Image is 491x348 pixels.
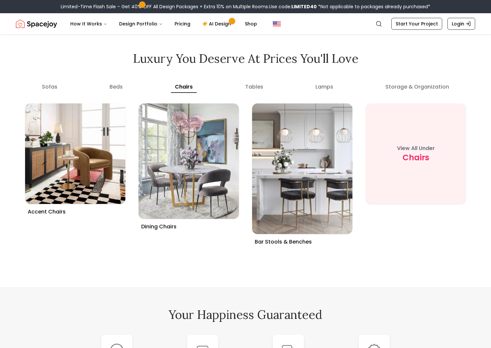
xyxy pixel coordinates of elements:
[240,17,262,30] a: Shop
[397,144,435,152] p: View All Under
[391,18,442,30] a: Start Your Project
[65,17,262,30] nav: Main
[252,234,352,246] h3: Bar Stools & Benches
[269,3,317,10] span: Use code:
[16,17,57,30] img: Spacejoy Logo
[21,99,129,220] a: Accent ChairsAccent Chairs
[16,52,475,65] h2: Luxury you deserve at prices you'll love
[273,20,281,28] img: United States
[241,81,267,93] button: tables
[317,3,430,10] span: *Not applicable to packages already purchased*
[252,103,352,234] img: Bar Stools & Benches
[16,308,475,321] h2: Your Happiness Guaranteed
[16,13,475,34] nav: Global
[171,81,197,93] button: chairs
[362,99,470,250] a: View All Underchairs
[16,17,57,30] a: Spacejoy
[61,3,430,10] div: Limited-Time Flash Sale – Get 40% OFF All Design Packages + Extra 10% on Multiple Rooms.
[169,17,196,30] a: Pricing
[25,103,125,204] img: Accent Chairs
[197,17,238,30] a: AI Design
[25,204,125,216] h3: Accent Chairs
[114,17,168,30] button: Design Portfolio
[403,152,429,163] span: chairs
[311,81,337,93] button: lamps
[38,81,61,93] button: sofas
[106,81,127,93] button: beds
[135,99,243,235] a: Dining ChairsDining Chairs
[291,3,317,10] b: LIMITED40
[139,103,239,219] img: Dining Chairs
[139,219,239,231] h3: Dining Chairs
[65,17,113,30] button: How It Works
[248,99,356,250] a: Bar Stools & BenchesBar Stools & Benches
[381,81,453,93] button: storage & organization
[447,18,475,30] a: Login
